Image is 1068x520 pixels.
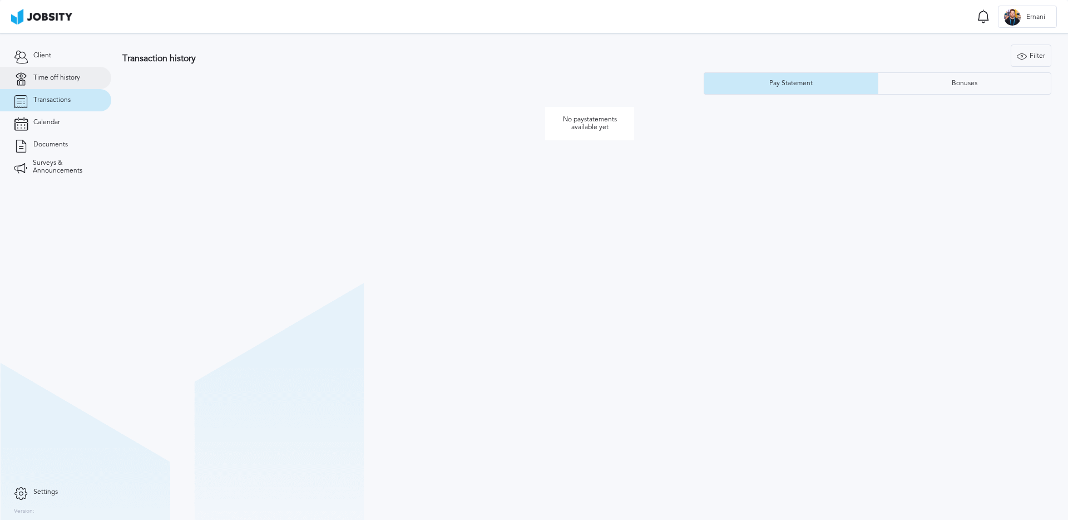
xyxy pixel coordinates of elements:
[11,9,72,24] img: ab4bad089aa723f57921c736e9817d99.png
[33,74,80,82] span: Time off history
[878,72,1052,95] button: Bonuses
[33,96,71,104] span: Transactions
[33,119,60,126] span: Calendar
[946,80,983,87] div: Bonuses
[1011,45,1051,67] button: Filter
[998,6,1057,28] button: EErnani
[545,107,634,140] p: No paystatements available yet
[33,141,68,149] span: Documents
[14,508,34,515] label: Version:
[1004,9,1021,26] div: E
[764,80,818,87] div: Pay Statement
[122,53,631,63] h3: Transaction history
[33,159,97,175] span: Surveys & Announcements
[33,488,58,496] span: Settings
[1021,13,1051,21] span: Ernani
[704,72,878,95] button: Pay Statement
[33,52,51,60] span: Client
